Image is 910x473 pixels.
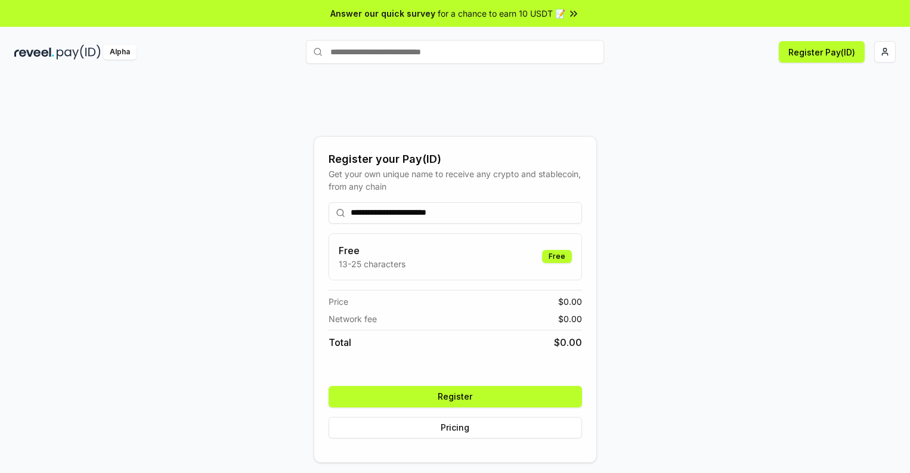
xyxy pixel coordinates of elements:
[779,41,865,63] button: Register Pay(ID)
[330,7,435,20] span: Answer our quick survey
[329,313,377,325] span: Network fee
[438,7,565,20] span: for a chance to earn 10 USDT 📝
[558,313,582,325] span: $ 0.00
[329,168,582,193] div: Get your own unique name to receive any crypto and stablecoin, from any chain
[339,243,406,258] h3: Free
[329,295,348,308] span: Price
[554,335,582,350] span: $ 0.00
[558,295,582,308] span: $ 0.00
[329,386,582,407] button: Register
[103,45,137,60] div: Alpha
[14,45,54,60] img: reveel_dark
[57,45,101,60] img: pay_id
[329,417,582,438] button: Pricing
[542,250,572,263] div: Free
[329,335,351,350] span: Total
[329,151,582,168] div: Register your Pay(ID)
[339,258,406,270] p: 13-25 characters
